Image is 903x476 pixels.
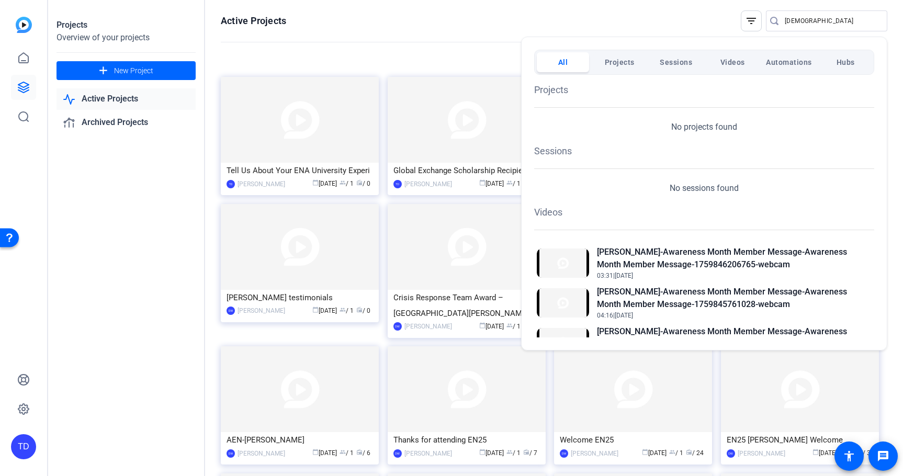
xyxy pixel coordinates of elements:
span: 03:31 [597,272,613,279]
h1: Videos [534,205,874,219]
h2: [PERSON_NAME]-Awareness Month Member Message-Awareness Month Member Message-1759846206765-webcam [597,246,872,271]
h1: Projects [534,83,874,97]
span: Automations [766,53,812,72]
span: 04:16 [597,312,613,319]
h2: [PERSON_NAME]-Awareness Month Member Message-Awareness Month Member Message-1759845215523-webcam [597,325,872,350]
h2: [PERSON_NAME]-Awareness Month Member Message-Awareness Month Member Message-1759845761028-webcam [597,286,872,311]
span: Projects [605,53,635,72]
span: | [613,312,615,319]
span: [DATE] [615,312,633,319]
span: Videos [720,53,745,72]
p: No projects found [671,121,737,133]
span: | [613,272,615,279]
span: Hubs [837,53,855,72]
p: No sessions found [670,182,739,195]
span: All [558,53,568,72]
span: [DATE] [615,272,633,279]
img: Thumbnail [537,248,589,278]
h1: Sessions [534,144,874,158]
span: Sessions [660,53,692,72]
img: Thumbnail [537,328,589,357]
img: Thumbnail [537,288,589,318]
